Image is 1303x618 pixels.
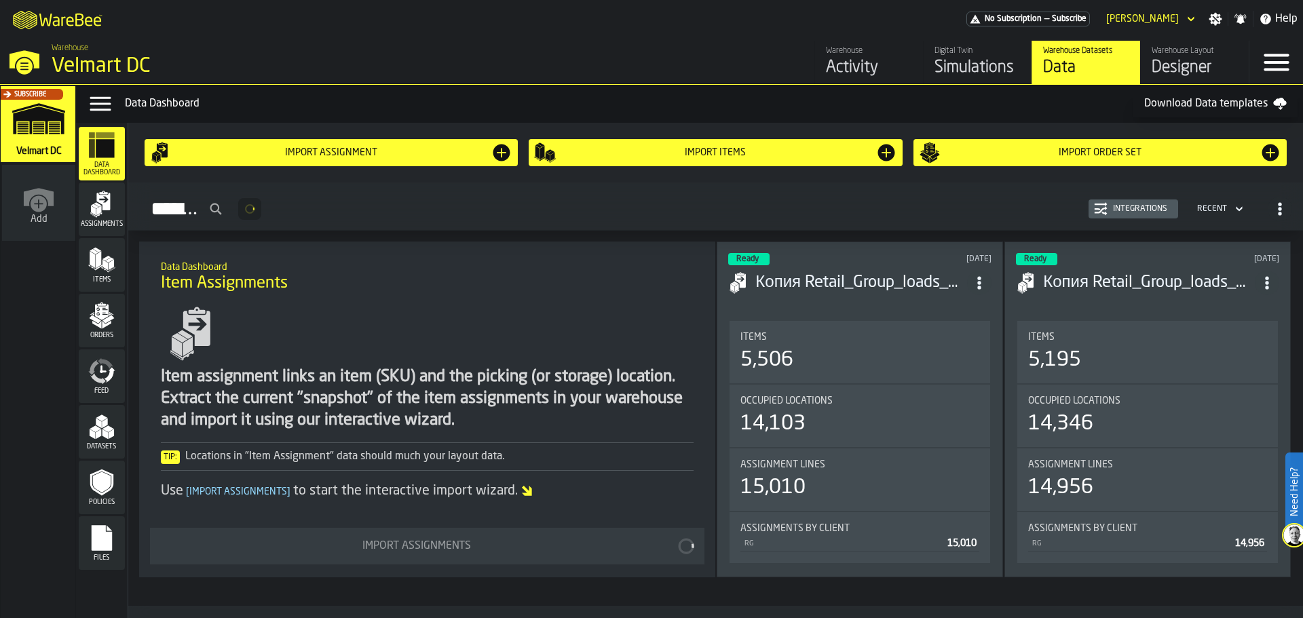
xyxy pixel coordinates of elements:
div: Menu Subscription [966,12,1090,26]
div: Title [740,395,979,406]
span: 15,010 [947,539,977,548]
label: button-toggle-Settings [1203,12,1228,26]
div: Use to start the interactive import wizard. [161,482,694,501]
li: menu Items [79,238,125,292]
span: Files [79,554,125,562]
div: 5,195 [1028,348,1081,372]
div: RG [743,539,942,548]
h3: Копия Retail_Group_loads_14_08.csv [1043,272,1255,294]
div: DropdownMenuValue-Anton Hikal [1101,11,1198,27]
div: stat-Assignment lines [1017,448,1278,511]
span: Assignments by Client [1028,523,1137,534]
div: Title [740,332,979,343]
div: Activity [826,57,912,79]
div: status-3 2 [728,253,770,265]
a: link-to-/wh/i/f27944ef-e44e-4cb8-aca8-30c52093261f/pricing/ [966,12,1090,26]
div: 14,956 [1028,476,1093,500]
div: Title [1028,523,1267,534]
div: Warehouse Layout [1152,46,1238,56]
span: Help [1275,11,1298,27]
div: Data [1043,57,1129,79]
div: Warehouse [826,46,912,56]
div: Title [1028,459,1267,470]
div: Item assignment links an item (SKU) and the picking (or storage) location. Extract the current "s... [161,366,694,431]
div: Import Assignments [158,538,677,554]
div: Title [740,459,979,470]
span: Orders [79,332,125,339]
div: ButtonLoadMore-Loading...-Prev-First-Last [233,198,267,220]
span: Add [31,214,48,225]
a: link-to-/wh/i/f27944ef-e44e-4cb8-aca8-30c52093261f/simulations [1,86,77,165]
a: link-to-/wh/new [2,165,75,244]
button: button-Import assignment [145,139,518,166]
span: Assignment lines [740,459,825,470]
div: Data Dashboard [125,96,1133,112]
span: Item Assignments [161,273,288,294]
div: Import Items [556,147,875,158]
div: Title [1028,332,1267,343]
button: button-Integrations [1089,199,1178,218]
span: Datasets [79,443,125,450]
li: menu Feed [79,349,125,404]
div: StatList-item-RG [1028,534,1267,552]
div: stat-Items [730,321,990,383]
div: ItemListCard-DashboardItemContainer [717,242,1003,577]
div: Digital Twin [934,46,1021,56]
div: Updated: 8/15/2025, 10:06:48 AM Created: 8/15/2025, 10:06:41 AM [882,254,992,264]
span: Tip: [161,450,180,464]
div: 14,103 [740,412,806,436]
span: — [1044,14,1049,24]
span: No Subscription [985,14,1042,24]
button: button-Import Assignments [150,528,705,564]
a: Download Data templates [1133,90,1298,117]
span: [ [186,487,189,497]
span: Import Assignments [183,487,293,497]
div: Locations in "Item Assignment" data should much your layout data. [161,448,694,465]
div: ItemListCard- [139,242,716,577]
span: Assignments [79,220,125,228]
a: link-to-/wh/i/f27944ef-e44e-4cb8-aca8-30c52093261f/designer [1140,41,1249,84]
li: menu Files [79,516,125,571]
div: Title [740,523,979,534]
div: StatList-item-RG [740,534,979,552]
div: 15,010 [740,476,806,500]
span: Items [79,276,125,284]
span: Assignment lines [1028,459,1113,470]
span: Occupied Locations [1028,395,1120,406]
label: button-toggle-Data Menu [81,90,119,117]
div: stat-Assignments by Client [730,512,990,563]
div: stat-Assignment lines [730,448,990,511]
label: button-toggle-Menu [1249,41,1303,84]
span: Warehouse [52,43,88,53]
h2: Sub Title [161,259,694,273]
span: Items [1028,332,1055,343]
div: title-Item Assignments [150,252,705,301]
span: Data Dashboard [79,161,125,176]
div: Warehouse Datasets [1043,46,1129,56]
div: RG [1031,539,1230,548]
label: Need Help? [1287,454,1302,530]
span: ] [287,487,290,497]
div: DropdownMenuValue-4 [1197,204,1227,214]
span: Feed [79,387,125,395]
div: stat-Items [1017,321,1278,383]
button: button-Import Order Set [913,139,1287,166]
label: button-toggle-Notifications [1228,12,1253,26]
li: menu Data Dashboard [79,127,125,181]
a: link-to-/wh/i/f27944ef-e44e-4cb8-aca8-30c52093261f/simulations [923,41,1032,84]
div: stat-Occupied Locations [730,385,990,447]
div: Velmart DC [52,54,418,79]
div: stat-Occupied Locations [1017,385,1278,447]
div: Updated: 8/14/2025, 11:27:16 AM Created: 8/14/2025, 11:27:10 AM [1170,254,1279,264]
span: Subscribe [1052,14,1087,24]
span: Policies [79,499,125,506]
h3: Копия Retail_Group_loads_15_08.csv [755,272,967,294]
div: Title [1028,395,1267,406]
div: Designer [1152,57,1238,79]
